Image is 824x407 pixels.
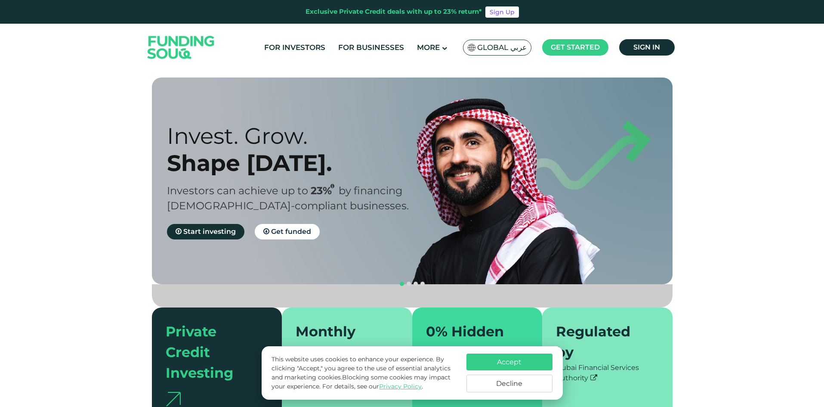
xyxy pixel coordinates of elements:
[167,122,427,149] div: Invest. Grow.
[322,382,423,390] span: For details, see our .
[466,354,552,370] button: Accept
[167,149,427,177] div: Shape [DATE].
[551,43,600,51] span: Get started
[466,375,552,392] button: Decline
[485,6,519,18] a: Sign Up
[405,280,412,287] button: navigation
[419,280,426,287] button: navigation
[336,40,406,55] a: For Businesses
[183,227,236,236] span: Start investing
[311,184,339,197] span: 23%
[556,321,648,363] div: Regulated by
[271,227,311,236] span: Get funded
[306,7,482,17] div: Exclusive Private Credit deals with up to 23% return*
[379,382,422,390] a: Privacy Policy
[619,39,675,56] a: Sign in
[556,363,659,383] div: Dubai Financial Services Authority
[166,392,181,406] img: arrow
[296,321,388,363] div: Monthly repayments
[477,43,527,53] span: Global عربي
[166,321,258,383] div: Private Credit Investing
[468,44,475,51] img: SA Flag
[330,184,334,189] i: 23% IRR (expected) ~ 15% Net yield (expected)
[262,40,327,55] a: For Investors
[139,26,223,69] img: Logo
[255,224,320,239] a: Get funded
[167,224,244,239] a: Start investing
[426,321,518,363] div: 0% Hidden Fees
[417,43,440,52] span: More
[633,43,660,51] span: Sign in
[167,184,308,197] span: Investors can achieve up to
[412,280,419,287] button: navigation
[398,280,405,287] button: navigation
[272,355,457,391] p: This website uses cookies to enhance your experience. By clicking "Accept," you agree to the use ...
[272,373,451,390] span: Blocking some cookies may impact your experience.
